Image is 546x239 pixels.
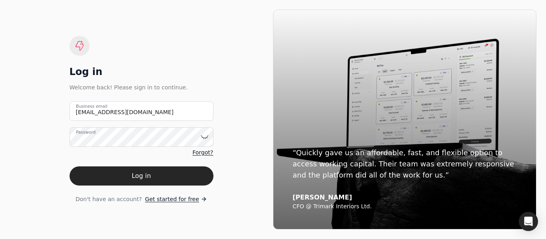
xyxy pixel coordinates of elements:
[70,166,213,186] button: Log in
[145,195,207,203] a: Get started for free
[293,194,517,201] div: [PERSON_NAME]
[70,65,213,78] div: Log in
[293,203,517,210] div: CFO @ Trimark Interiors Ltd.
[76,195,142,203] span: Don't have an account?
[293,147,517,181] div: “Quickly gave us an affordable, fast, and flexible option to access working capital. Their team w...
[76,129,96,135] label: Password
[192,148,213,157] a: Forgot?
[519,212,538,231] div: Open Intercom Messenger
[145,195,199,203] span: Get started for free
[76,103,108,109] label: Business email
[70,83,213,92] div: Welcome back! Please sign in to continue.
